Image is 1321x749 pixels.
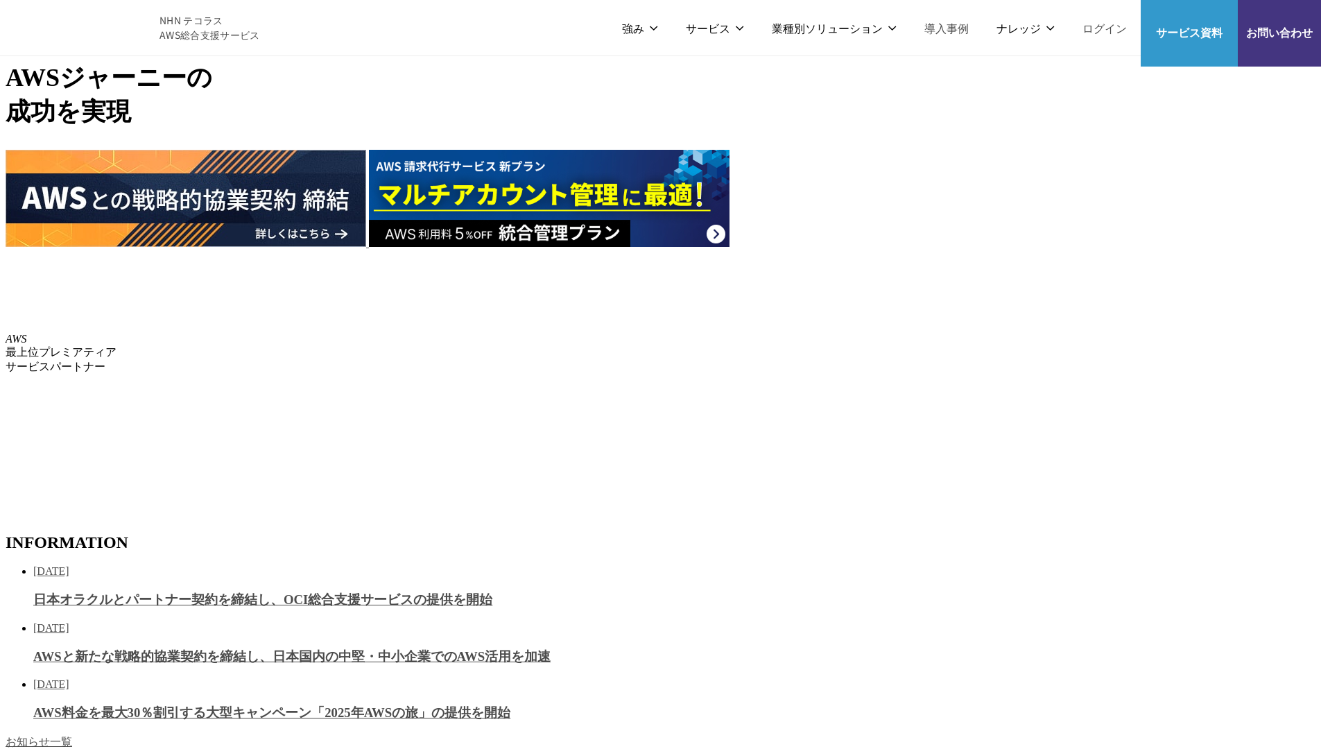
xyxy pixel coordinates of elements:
p: 強み [661,20,694,35]
span: サービス資料 [1141,31,1238,45]
p: ナレッジ [1008,20,1060,35]
img: AWS総合支援サービス C-Chorus [21,10,139,44]
img: AWS請求代行サービス 統合管理プラン [363,134,724,231]
img: お問い合わせ [1268,10,1290,27]
a: ログイン [1088,20,1127,35]
p: サービス [722,20,775,35]
p: 業種別ソリューション [802,20,913,35]
a: AWS総合支援サービス C-Chorus NHN テコラスAWS総合支援サービス [21,10,260,44]
span: NHN テコラス AWS総合支援サービス [159,13,260,42]
span: お問い合わせ [1238,31,1321,45]
a: 導入事例 [941,20,980,35]
img: AWS総合支援サービス C-Chorus サービス資料 [1178,10,1200,27]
